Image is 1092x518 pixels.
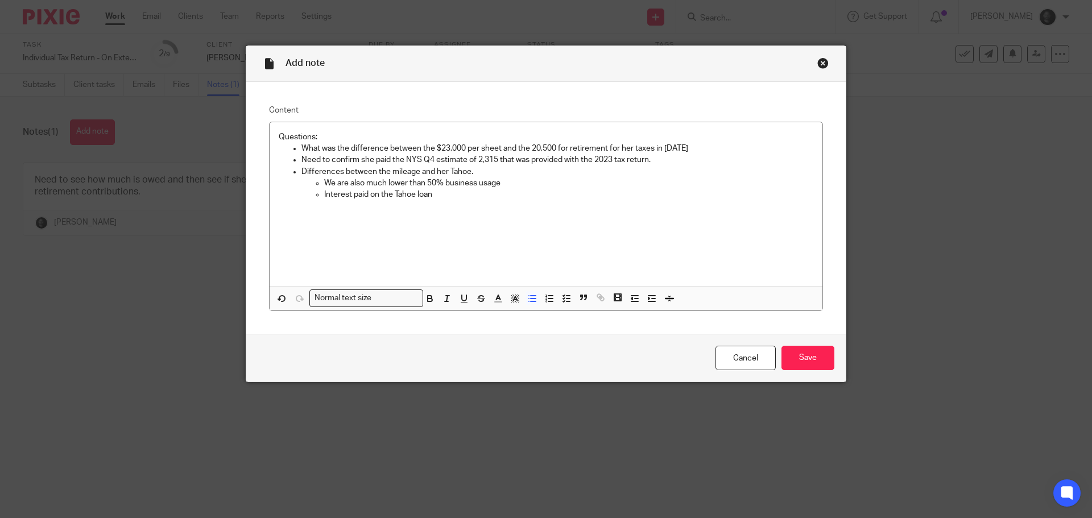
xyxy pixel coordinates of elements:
input: Save [781,346,834,370]
a: Cancel [715,346,776,370]
p: Need to confirm she paid the NYS Q4 estimate of 2,315 that was provided with the 2023 tax return. [301,154,813,165]
label: Content [269,105,823,116]
p: Questions: [279,131,813,143]
div: Search for option [309,289,423,307]
p: What was the difference between the $23,000 per sheet and the 20,500 for retirement for her taxes... [301,143,813,154]
span: Normal text size [312,292,374,304]
div: Close this dialog window [817,57,829,69]
p: Differences between the mileage and her Tahoe. [301,166,813,177]
p: Interest paid on the Tahoe loan [324,189,813,200]
p: We are also much lower than 50% business usage [324,177,813,189]
span: Add note [286,59,325,68]
input: Search for option [375,292,416,304]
